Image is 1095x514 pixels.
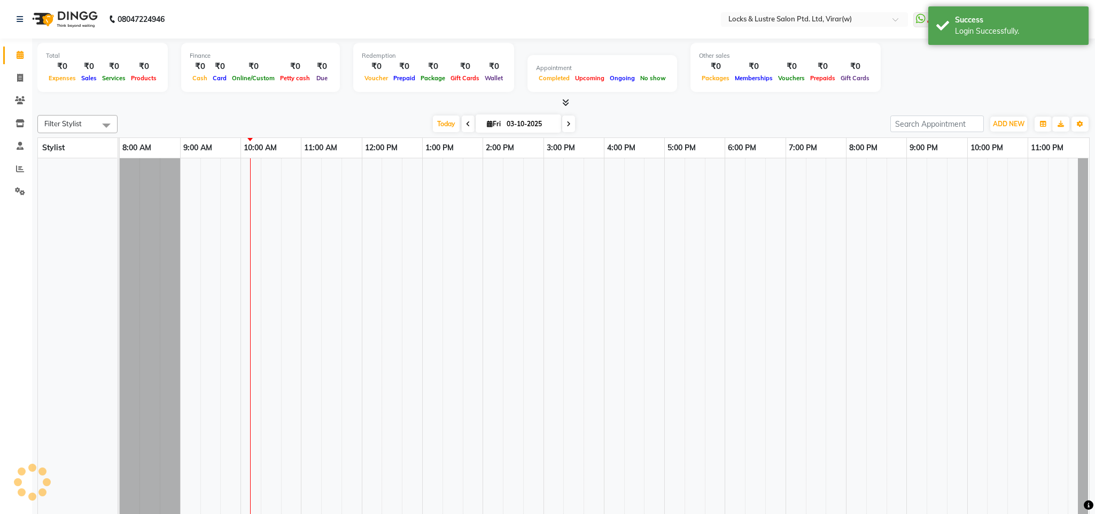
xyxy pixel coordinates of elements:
div: ₹0 [210,60,229,73]
div: Redemption [362,51,506,60]
a: 2:00 PM [483,140,517,156]
a: 7:00 PM [786,140,820,156]
div: ₹0 [99,60,128,73]
div: ₹0 [277,60,313,73]
div: ₹0 [482,60,506,73]
span: Filter Stylist [44,119,82,128]
span: ADD NEW [993,120,1024,128]
div: ₹0 [128,60,159,73]
span: Fri [484,120,503,128]
a: 9:00 PM [907,140,941,156]
div: ₹0 [190,60,210,73]
span: Voucher [362,74,391,82]
div: ₹0 [807,60,838,73]
span: Vouchers [775,74,807,82]
div: ₹0 [362,60,391,73]
span: Wallet [482,74,506,82]
span: Gift Cards [448,74,482,82]
a: 8:00 AM [120,140,154,156]
span: Gift Cards [838,74,872,82]
span: Expenses [46,74,79,82]
a: 10:00 AM [241,140,279,156]
span: Prepaids [807,74,838,82]
div: ₹0 [46,60,79,73]
div: ₹0 [418,60,448,73]
span: Petty cash [277,74,313,82]
span: Sales [79,74,99,82]
span: Upcoming [572,74,607,82]
div: ₹0 [732,60,775,73]
a: 3:00 PM [544,140,578,156]
div: ₹0 [313,60,331,73]
span: Memberships [732,74,775,82]
input: 2025-10-03 [503,116,557,132]
input: Search Appointment [890,116,984,132]
div: Total [46,51,159,60]
div: ₹0 [448,60,482,73]
div: ₹0 [391,60,418,73]
div: Finance [190,51,331,60]
a: 11:00 PM [1028,140,1066,156]
span: Completed [536,74,572,82]
button: ADD NEW [990,117,1027,132]
span: No show [638,74,669,82]
span: Ongoing [607,74,638,82]
span: Cash [190,74,210,82]
span: Packages [699,74,732,82]
div: ₹0 [838,60,872,73]
a: 12:00 PM [362,140,400,156]
div: Appointment [536,64,669,73]
span: Package [418,74,448,82]
img: logo [27,4,100,34]
div: ₹0 [79,60,99,73]
div: ₹0 [229,60,277,73]
div: ₹0 [699,60,732,73]
a: 6:00 PM [725,140,759,156]
a: 10:00 PM [968,140,1006,156]
span: Due [314,74,330,82]
div: Other sales [699,51,872,60]
div: ₹0 [775,60,807,73]
span: Stylist [42,143,65,152]
span: Prepaid [391,74,418,82]
a: 8:00 PM [847,140,880,156]
span: Online/Custom [229,74,277,82]
b: 08047224946 [118,4,165,34]
span: Card [210,74,229,82]
div: Login Successfully. [955,26,1081,37]
a: 1:00 PM [423,140,456,156]
a: 11:00 AM [301,140,340,156]
span: Products [128,74,159,82]
a: 4:00 PM [604,140,638,156]
span: Services [99,74,128,82]
div: Success [955,14,1081,26]
span: Today [433,116,460,132]
a: 9:00 AM [181,140,215,156]
a: 5:00 PM [665,140,698,156]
